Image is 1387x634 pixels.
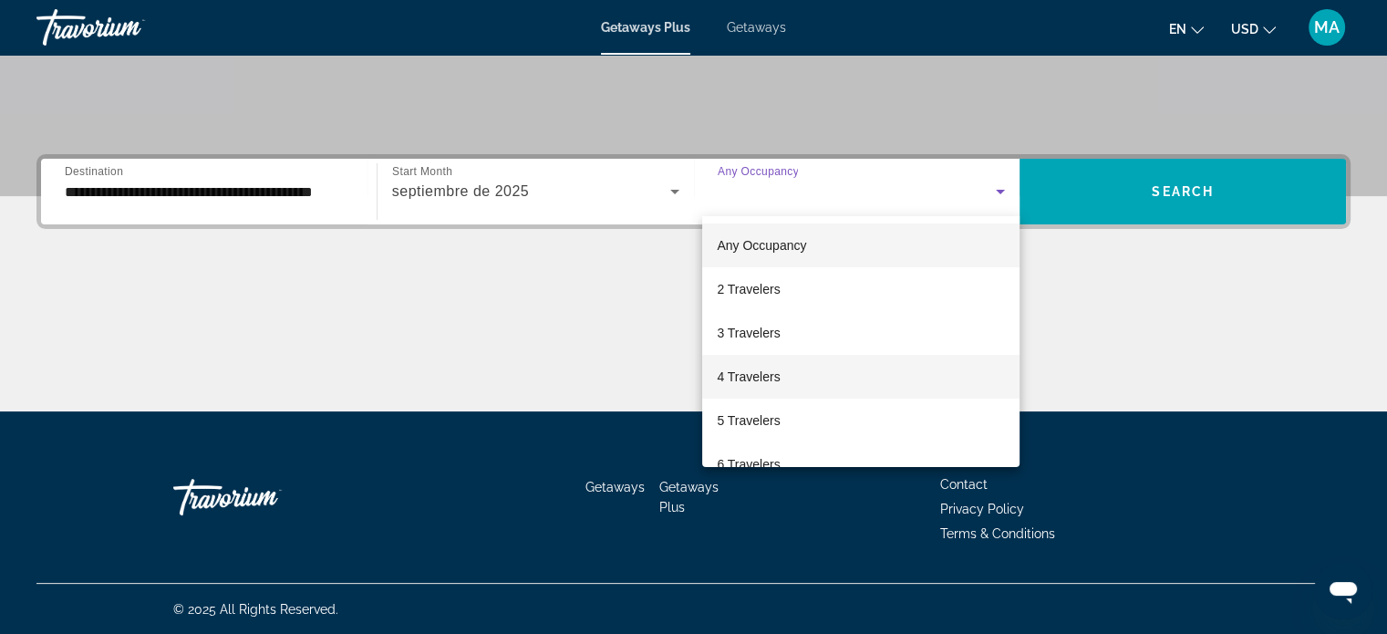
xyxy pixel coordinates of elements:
span: 3 Travelers [717,322,780,344]
span: 4 Travelers [717,366,780,388]
span: 2 Travelers [717,278,780,300]
span: 6 Travelers [717,453,780,475]
iframe: Botón para iniciar la ventana de mensajería [1314,561,1372,619]
span: Any Occupancy [717,238,806,253]
span: 5 Travelers [717,410,780,431]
